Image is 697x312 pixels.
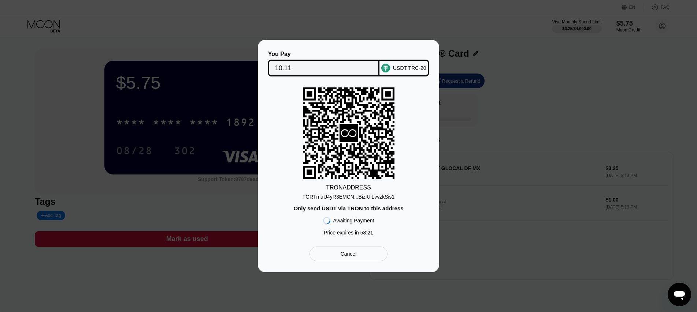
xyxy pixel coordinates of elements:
div: TGRTmuU4yR3EMCN...BiziUiLvvzkSis1 [303,194,395,200]
div: TRON ADDRESS [326,184,371,191]
div: Only send USDT via TRON to this address [293,205,403,211]
div: Awaiting Payment [333,218,374,223]
div: TGRTmuU4yR3EMCN...BiziUiLvvzkSis1 [303,191,395,200]
iframe: Button to launch messaging window [668,283,691,306]
span: 58 : 21 [360,230,373,236]
div: Cancel [309,247,388,261]
div: Cancel [341,251,357,257]
div: You Pay [268,51,380,57]
div: USDT TRC-20 [393,65,426,71]
div: You PayUSDT TRC-20 [269,51,428,76]
div: Price expires in [324,230,373,236]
